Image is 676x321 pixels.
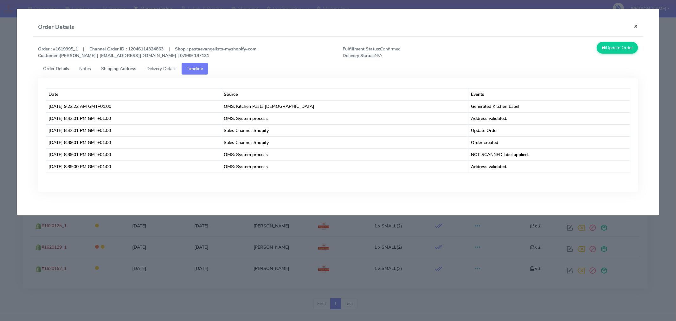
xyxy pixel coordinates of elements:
td: [DATE] 8:39:00 PM GMT+01:00 [46,160,221,173]
td: OMS: System process [221,160,468,173]
span: Shipping Address [101,66,136,72]
td: OMS: Kitchen Pasta [DEMOGRAPHIC_DATA] [221,100,468,112]
td: Update Order [468,124,630,136]
ul: Tabs [38,63,638,75]
td: [DATE] 8:39:01 PM GMT+01:00 [46,148,221,160]
td: [DATE] 8:42:01 PM GMT+01:00 [46,124,221,136]
strong: Customer : [38,53,60,59]
th: Events [468,88,630,100]
td: OMS: System process [221,112,468,124]
td: Sales Channel: Shopify [221,124,468,136]
span: Order Details [43,66,69,72]
td: NOT-SCANNED label applied. [468,148,630,160]
td: [DATE] 9:22:22 AM GMT+01:00 [46,100,221,112]
th: Date [46,88,221,100]
strong: Order : #1619995_1 | Channel Order ID : 12046114324863 | Shop : pastaevangelists-myshopify-com [P... [38,46,256,59]
strong: Delivery Status: [343,53,375,59]
td: Order created [468,136,630,148]
th: Source [221,88,468,100]
td: Address validated. [468,160,630,173]
td: OMS: System process [221,148,468,160]
td: Sales Channel: Shopify [221,136,468,148]
strong: Fulfillment Status: [343,46,380,52]
button: Close [629,18,643,35]
td: [DATE] 8:42:01 PM GMT+01:00 [46,112,221,124]
td: Generated Kitchen Label [468,100,630,112]
span: Delivery Details [146,66,177,72]
span: Notes [79,66,91,72]
td: Address validated. [468,112,630,124]
h4: Order Details [38,23,74,31]
td: [DATE] 8:39:01 PM GMT+01:00 [46,136,221,148]
span: Confirmed N/A [338,46,490,59]
button: Update Order [597,42,638,54]
span: Timeline [187,66,203,72]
